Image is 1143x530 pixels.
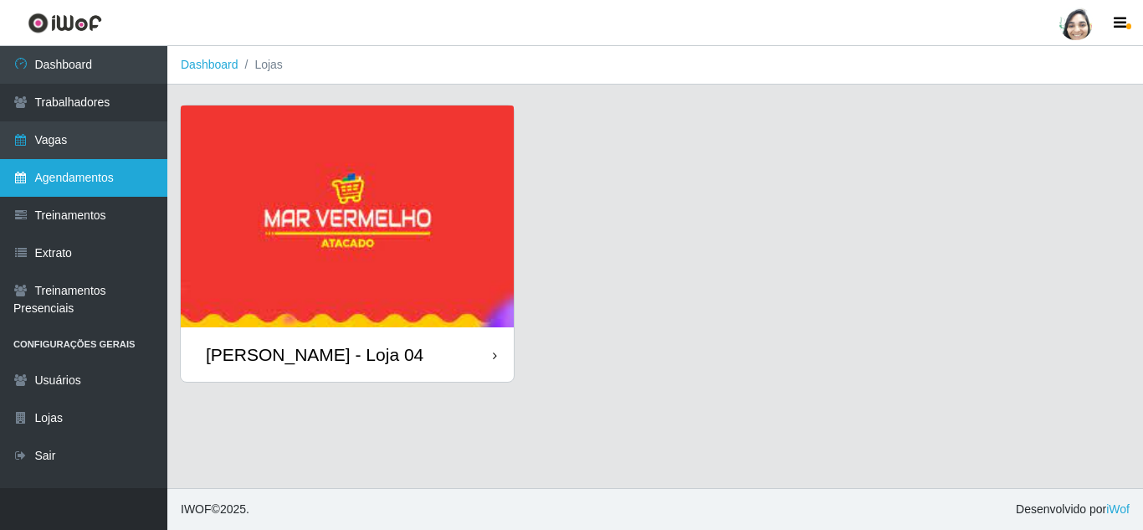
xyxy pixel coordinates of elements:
span: © 2025 . [181,501,249,518]
a: iWof [1106,502,1130,516]
span: Desenvolvido por [1016,501,1130,518]
div: [PERSON_NAME] - Loja 04 [206,344,423,365]
img: cardImg [181,105,514,327]
a: Dashboard [181,58,238,71]
li: Lojas [238,56,283,74]
span: IWOF [181,502,212,516]
a: [PERSON_NAME] - Loja 04 [181,105,514,382]
nav: breadcrumb [167,46,1143,85]
img: CoreUI Logo [28,13,102,33]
